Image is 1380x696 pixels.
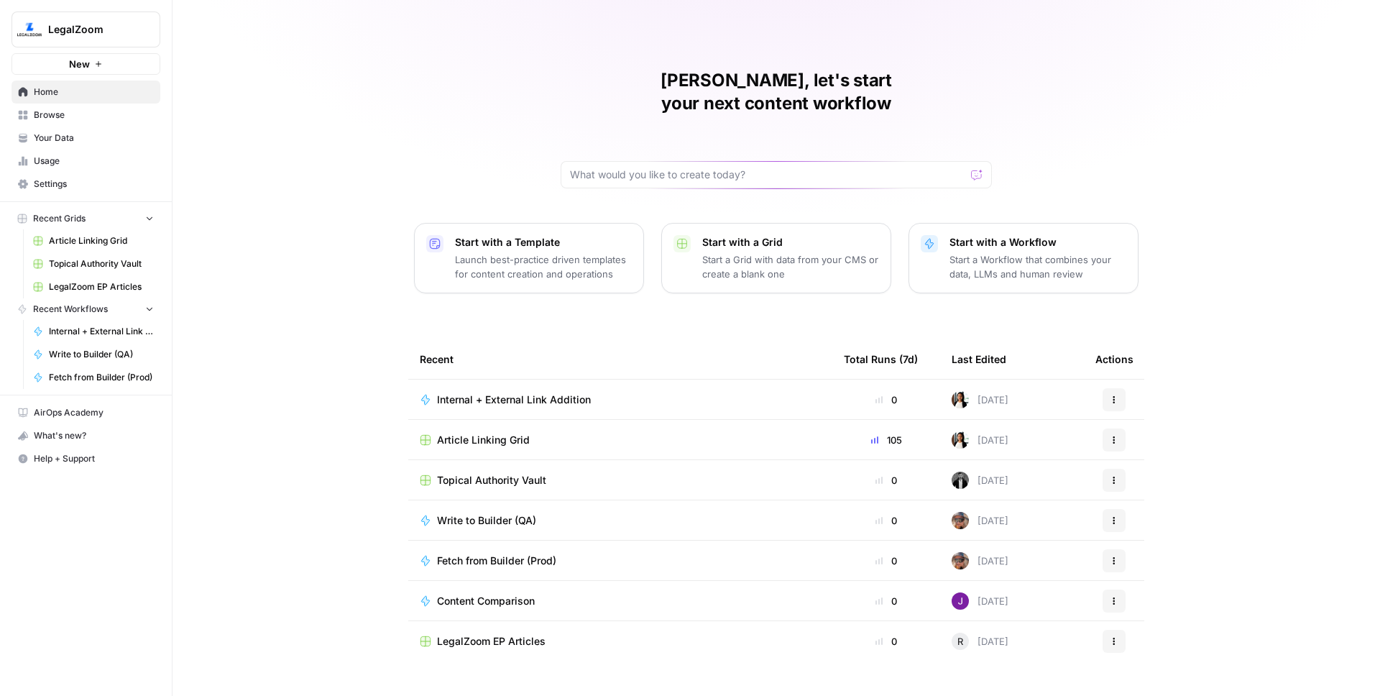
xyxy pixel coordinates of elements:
span: AirOps Academy [34,406,154,419]
p: Start with a Workflow [949,235,1126,249]
span: LegalZoom EP Articles [437,634,546,649]
div: 105 [844,433,929,447]
a: Internal + External Link Addition [27,320,160,343]
div: Recent [420,339,821,379]
p: Launch best-practice driven templates for content creation and operations [455,252,632,281]
span: Your Data [34,132,154,145]
a: LegalZoom EP Articles [27,275,160,298]
a: Browse [11,104,160,127]
div: 0 [844,473,929,487]
span: Internal + External Link Addition [49,325,154,338]
div: [DATE] [952,592,1008,610]
div: 0 [844,634,929,649]
span: Write to Builder (QA) [437,513,536,528]
img: LegalZoom Logo [17,17,42,42]
span: Internal + External Link Addition [437,393,591,407]
a: Settings [11,173,160,196]
span: Browse [34,109,154,122]
a: Your Data [11,127,160,150]
span: Fetch from Builder (Prod) [49,371,154,384]
button: New [11,53,160,75]
span: Topical Authority Vault [49,257,154,270]
div: Last Edited [952,339,1006,379]
a: Internal + External Link Addition [420,393,821,407]
div: 0 [844,513,929,528]
a: Content Comparison [420,594,821,608]
span: Fetch from Builder (Prod) [437,554,556,568]
span: Topical Authority Vault [437,473,546,487]
img: xqjo96fmx1yk2e67jao8cdkou4un [952,391,969,408]
div: [DATE] [952,431,1008,449]
p: Start a Grid with data from your CMS or create a blank one [702,252,879,281]
a: Fetch from Builder (Prod) [420,554,821,568]
a: Write to Builder (QA) [27,343,160,366]
a: AirOps Academy [11,401,160,424]
div: [DATE] [952,512,1008,529]
div: [DATE] [952,391,1008,408]
span: Recent Workflows [33,303,108,316]
img: agqtm212c27aeosmjiqx3wzecrl1 [952,472,969,489]
input: What would you like to create today? [570,168,965,182]
a: Topical Authority Vault [420,473,821,487]
a: Topical Authority Vault [27,252,160,275]
div: 0 [844,554,929,568]
div: What's new? [12,425,160,447]
span: Write to Builder (QA) [49,348,154,361]
span: Content Comparison [437,594,535,608]
h1: [PERSON_NAME], let's start your next content workflow [561,69,992,115]
a: Usage [11,150,160,173]
span: LegalZoom [48,22,135,37]
span: Recent Grids [33,212,86,225]
div: [DATE] [952,472,1008,489]
a: Article Linking Grid [27,229,160,252]
div: Total Runs (7d) [844,339,918,379]
img: 6gbhizg75jsx2iigq51esfa73fel [952,512,969,529]
div: [DATE] [952,552,1008,569]
button: Workspace: LegalZoom [11,12,160,47]
button: Start with a WorkflowStart a Workflow that combines your data, LLMs and human review [908,223,1138,293]
span: LegalZoom EP Articles [49,280,154,293]
a: Write to Builder (QA) [420,513,821,528]
a: Article Linking Grid [420,433,821,447]
span: R [957,634,963,649]
button: Start with a GridStart a Grid with data from your CMS or create a blank one [661,223,891,293]
a: Fetch from Builder (Prod) [27,366,160,389]
span: Home [34,86,154,99]
button: Recent Grids [11,208,160,229]
button: Start with a TemplateLaunch best-practice driven templates for content creation and operations [414,223,644,293]
button: What's new? [11,424,160,447]
p: Start a Workflow that combines your data, LLMs and human review [949,252,1126,281]
span: Usage [34,155,154,168]
span: Article Linking Grid [49,234,154,247]
p: Start with a Grid [702,235,879,249]
button: Recent Workflows [11,298,160,320]
a: Home [11,81,160,104]
div: [DATE] [952,633,1008,650]
span: Settings [34,178,154,191]
span: Help + Support [34,452,154,465]
button: Help + Support [11,447,160,470]
img: xqjo96fmx1yk2e67jao8cdkou4un [952,431,969,449]
p: Start with a Template [455,235,632,249]
div: 0 [844,393,929,407]
span: New [69,57,90,71]
span: Article Linking Grid [437,433,530,447]
a: LegalZoom EP Articles [420,634,821,649]
img: nj1ssy6o3lyd6ijko0eoja4aphzn [952,592,969,610]
div: Actions [1095,339,1133,379]
img: 6gbhizg75jsx2iigq51esfa73fel [952,552,969,569]
div: 0 [844,594,929,608]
